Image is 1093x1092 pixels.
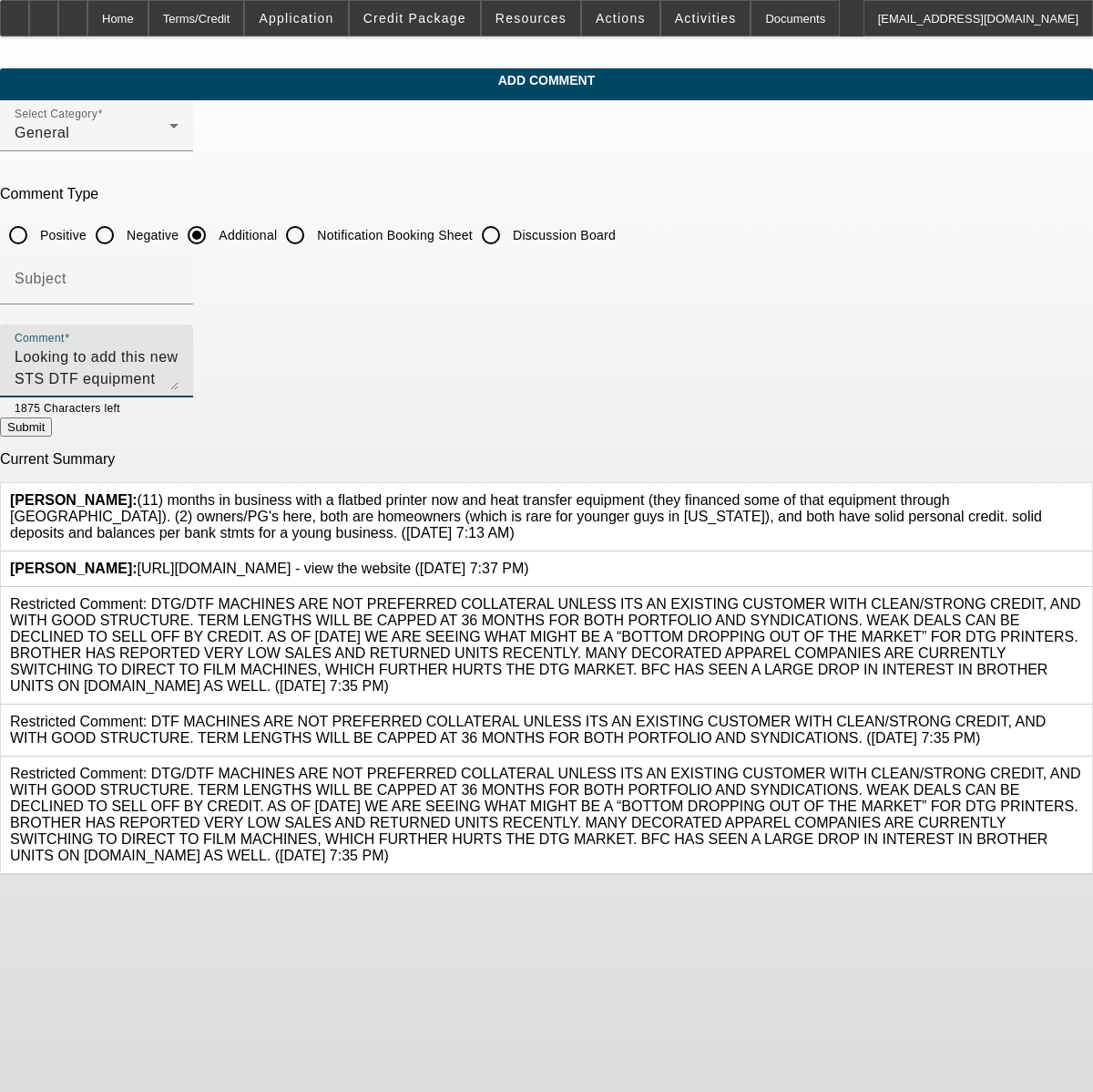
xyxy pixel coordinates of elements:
span: Actions [596,11,646,26]
label: Additional [215,226,277,244]
button: Application [245,1,347,36]
span: Restricted Comment: DTG/DTF MACHINES ARE NOT PREFERRED COLLATERAL UNLESS ITS AN EXISTING CUSTOMER... [10,596,1081,694]
button: Activities [661,1,751,36]
span: General [15,125,69,140]
span: Restricted Comment: DTG/DTF MACHINES ARE NOT PREFERRED COLLATERAL UNLESS ITS AN EXISTING CUSTOMER... [10,766,1081,863]
button: Actions [582,1,659,36]
mat-label: Comment [15,333,65,345]
button: Resources [482,1,580,36]
mat-hint: 1875 Characters left [15,397,120,417]
label: Discussion Board [509,226,616,244]
button: Credit Package [350,1,480,36]
b: [PERSON_NAME]: [10,561,138,576]
label: Positive [36,226,87,244]
label: Negative [123,226,179,244]
span: (11) months in business with a flatbed printer now and heat transfer equipment (they financed som... [10,492,1042,541]
span: [URL][DOMAIN_NAME] - view the website ([DATE] 7:37 PM) [10,561,529,576]
span: Application [259,11,333,26]
label: Notification Booking Sheet [313,226,473,244]
span: Credit Package [363,11,466,26]
b: [PERSON_NAME]: [10,492,138,508]
mat-label: Subject [15,271,66,286]
span: Activities [675,11,737,26]
mat-label: Select Category [15,108,97,120]
span: Restricted Comment: DTF MACHINES ARE NOT PREFERRED COLLATERAL UNLESS ITS AN EXISTING CUSTOMER WIT... [10,714,1046,746]
span: Add Comment [14,73,1079,88]
span: Resources [495,11,567,26]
